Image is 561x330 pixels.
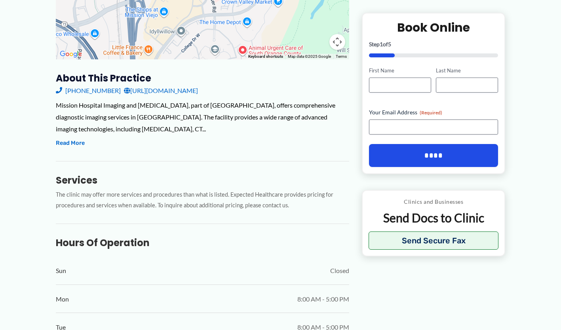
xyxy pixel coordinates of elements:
p: The clinic may offer more services and procedures than what is listed. Expected Healthcare provid... [56,190,349,211]
h2: Book Online [369,20,498,35]
span: 1 [380,41,383,47]
a: [URL][DOMAIN_NAME] [124,85,198,97]
span: 5 [388,41,391,47]
label: Last Name [436,67,498,74]
h3: Hours of Operation [56,237,349,249]
span: Closed [330,265,349,277]
button: Read More [56,138,85,148]
button: Map camera controls [329,34,345,50]
button: Send Secure Fax [369,231,499,250]
img: Google [58,49,84,59]
label: First Name [369,67,431,74]
label: Your Email Address [369,108,498,116]
div: Mission Hospital Imaging and [MEDICAL_DATA], part of [GEOGRAPHIC_DATA], offers comprehensive diag... [56,99,349,135]
a: Open this area in Google Maps (opens a new window) [58,49,84,59]
button: Keyboard shortcuts [248,54,283,59]
span: Map data ©2025 Google [288,54,331,59]
p: Send Docs to Clinic [369,210,499,226]
p: Clinics and Businesses [369,197,499,207]
a: Terms [336,54,347,59]
a: [PHONE_NUMBER] [56,85,121,97]
span: 8:00 AM - 5:00 PM [297,293,349,305]
p: Step of [369,42,498,47]
h3: About this practice [56,72,349,84]
span: Mon [56,293,69,305]
span: (Required) [420,110,442,116]
span: Sun [56,265,66,277]
h3: Services [56,174,349,186]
